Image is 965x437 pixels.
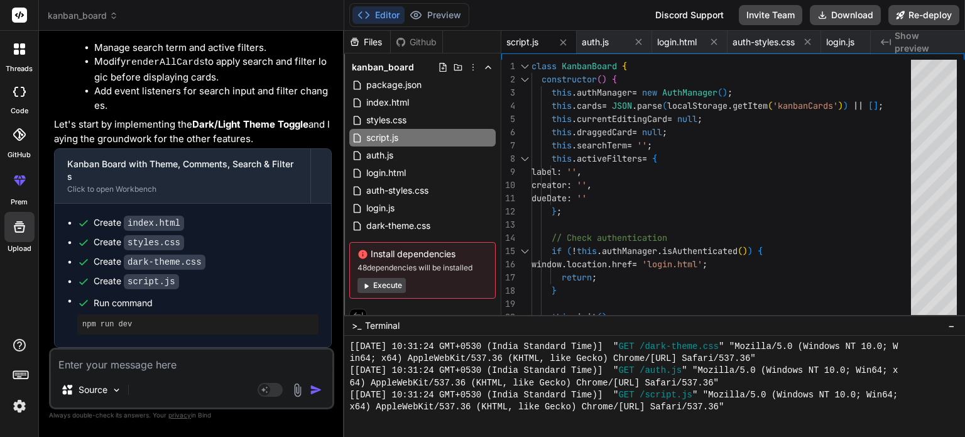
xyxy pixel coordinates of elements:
[612,74,617,85] span: {
[768,100,773,111] span: (
[516,60,533,73] div: Click to collapse the range.
[642,153,647,164] span: =
[532,179,567,191] span: creator
[501,192,515,205] div: 11
[572,113,577,124] span: .
[612,258,632,270] span: href
[567,258,607,270] span: location
[557,206,562,217] span: ;
[597,245,602,257] span: .
[552,285,557,296] span: }
[532,166,557,177] span: label
[657,245,662,257] span: .
[365,95,410,110] span: index.html
[567,245,572,257] span: (
[577,192,587,204] span: ''
[652,153,657,164] span: {
[567,179,572,191] span: :
[365,148,395,163] span: auth.js
[640,389,692,401] span: /script.js
[365,113,408,128] span: styles.css
[501,179,515,192] div: 10
[124,274,179,289] code: script.js
[873,100,878,111] span: ]
[722,87,728,98] span: )
[602,245,657,257] span: authManager
[94,84,332,113] li: Add event listeners for search input and filter changes.
[597,311,602,323] span: (
[542,74,597,85] span: constructor
[516,245,533,258] div: Click to collapse the range.
[572,126,577,138] span: .
[642,87,657,98] span: new
[662,245,738,257] span: isAuthenticated
[662,87,717,98] span: AuthManager
[946,316,957,336] button: −
[602,311,607,323] span: )
[577,179,587,191] span: ''
[758,245,763,257] span: {
[552,153,572,164] span: this
[501,231,515,245] div: 14
[622,60,627,72] span: {
[577,87,632,98] span: authManager
[365,165,407,180] span: login.html
[843,100,848,111] span: )
[577,245,597,257] span: this
[349,401,724,413] span: x64) AppleWebKit/537.36 (KHTML, like Gecko) Chrome/[URL] Safari/537.36"
[552,140,572,151] span: this
[577,100,602,111] span: cards
[743,245,748,257] span: )
[552,113,572,124] span: this
[532,258,562,270] span: window
[642,126,662,138] span: null
[948,319,955,332] span: −
[577,166,582,177] span: ,
[501,99,515,113] div: 4
[349,353,755,365] span: in64; x64) AppleWebKit/537.36 (KHTML, like Gecko) Chrome/[URL] Safari/537.36"
[627,140,632,151] span: =
[501,258,515,271] div: 16
[577,140,627,151] span: searchTerm
[192,118,308,130] strong: Dark/Light Theme Toggle
[602,100,607,111] span: =
[733,36,795,48] span: auth-styles.css
[637,100,662,111] span: parse
[888,5,959,25] button: Re-deploy
[682,365,898,377] span: " "Mozilla/5.0 (Windows NT 10.0; Win64; x
[702,258,707,270] span: ;
[895,30,955,55] span: Show preview
[357,278,406,293] button: Execute
[640,341,719,353] span: /dark-theme.css
[748,245,753,257] span: )
[501,86,515,99] div: 3
[552,311,572,323] span: this
[637,140,647,151] span: ''
[632,100,637,111] span: .
[365,77,423,92] span: package.json
[532,60,557,72] span: class
[94,55,332,84] li: Modify to apply search and filter logic before displaying cards.
[501,205,515,218] div: 12
[84,25,332,113] li: Update to:
[11,106,28,116] label: code
[868,100,873,111] span: [
[501,113,515,126] div: 5
[667,100,728,111] span: localStorage
[773,100,838,111] span: 'kanbanCards'
[738,245,743,257] span: (
[9,396,30,417] img: settings
[642,258,702,270] span: 'login.html'
[733,100,768,111] span: getItem
[572,100,577,111] span: .
[717,87,722,98] span: (
[587,179,592,191] span: ,
[552,245,562,257] span: if
[501,297,515,311] div: 19
[516,73,533,86] div: Click to collapse the range.
[582,36,609,48] span: auth.js
[567,166,577,177] span: ''
[365,130,400,145] span: script.js
[357,263,488,273] span: 48 dependencies will be installed
[8,243,31,254] label: Upload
